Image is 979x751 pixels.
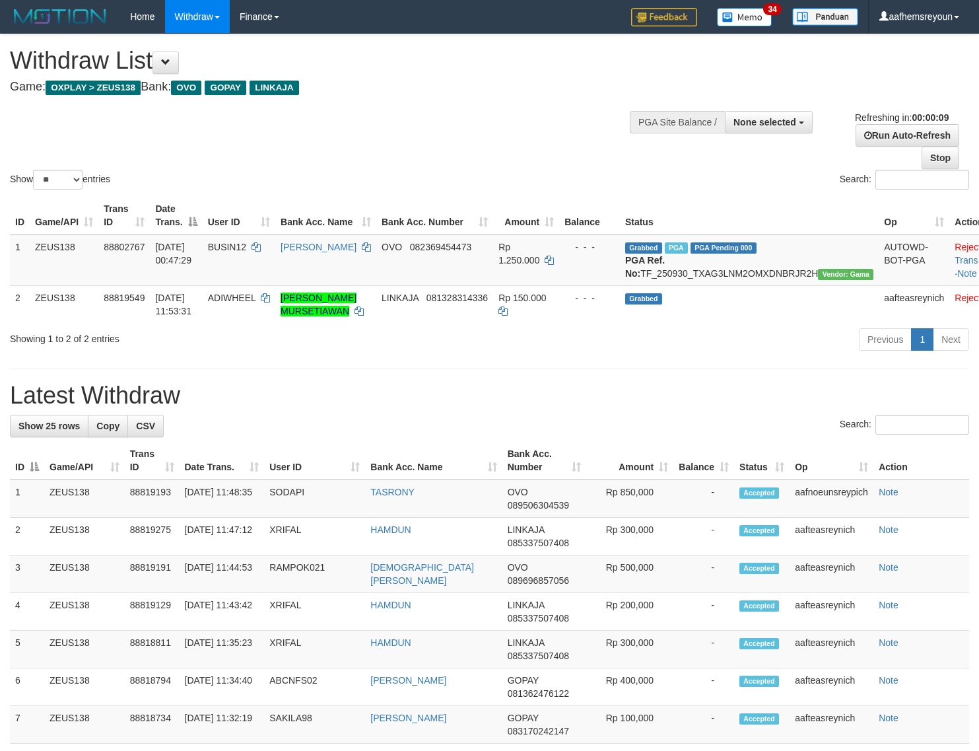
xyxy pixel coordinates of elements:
td: 2 [10,285,30,323]
span: Grabbed [625,293,662,304]
div: PGA Site Balance / [630,111,725,133]
h4: Game: Bank: [10,81,640,94]
td: TF_250930_TXAG3LNM2OMXDNBRJR2H [620,234,879,286]
span: Copy 082369454473 to clipboard [410,242,471,252]
span: BUSIN12 [208,242,246,252]
td: ZEUS138 [30,234,98,286]
img: Button%20Memo.svg [717,8,772,26]
span: OVO [508,487,528,497]
td: RAMPOK021 [264,555,365,593]
td: Rp 300,000 [586,631,673,668]
td: [DATE] 11:32:19 [180,706,265,744]
td: - [673,555,734,593]
h1: Latest Withdraw [10,382,969,409]
span: Copy 081328314336 to clipboard [426,293,488,303]
td: ZEUS138 [44,706,125,744]
td: Rp 500,000 [586,555,673,593]
div: - - - [564,291,615,304]
td: 88818811 [125,631,180,668]
span: LINKAJA [382,293,419,303]
a: Stop [922,147,959,169]
a: HAMDUN [370,600,411,610]
b: PGA Ref. No: [625,255,665,279]
td: [DATE] 11:47:12 [180,518,265,555]
img: Feedback.jpg [631,8,697,26]
span: LINKAJA [508,637,545,648]
span: LINKAJA [508,600,545,610]
strong: 00:00:09 [912,112,949,123]
th: Bank Acc. Number: activate to sort column ascending [502,442,586,480]
label: Search: [840,170,969,190]
span: Copy 085337507408 to clipboard [508,613,569,624]
span: Accepted [739,600,779,612]
th: Op: activate to sort column ascending [790,442,873,480]
span: Copy [96,421,119,431]
span: GOPAY [508,675,539,686]
span: Refreshing in: [855,112,949,123]
td: Rp 300,000 [586,518,673,555]
th: Status: activate to sort column ascending [734,442,790,480]
span: OXPLAY > ZEUS138 [46,81,141,95]
td: [DATE] 11:44:53 [180,555,265,593]
a: Copy [88,415,128,437]
a: Note [957,268,977,279]
td: 88818734 [125,706,180,744]
span: GOPAY [205,81,246,95]
button: None selected [725,111,813,133]
span: Grabbed [625,242,662,254]
a: Note [879,562,898,573]
td: AUTOWD-BOT-PGA [879,234,949,286]
a: HAMDUN [370,524,411,535]
th: User ID: activate to sort column ascending [203,197,275,234]
h1: Withdraw List [10,48,640,74]
td: ZEUS138 [44,480,125,518]
td: - [673,706,734,744]
a: Show 25 rows [10,415,88,437]
span: Accepted [739,638,779,649]
span: Vendor URL: https://trx31.1velocity.biz [818,269,873,280]
td: 3 [10,555,44,593]
span: [DATE] 11:53:31 [155,293,191,316]
td: - [673,480,734,518]
td: 4 [10,593,44,631]
td: ZEUS138 [44,631,125,668]
th: ID [10,197,30,234]
span: CSV [136,421,155,431]
td: Rp 100,000 [586,706,673,744]
span: Copy 089696857056 to clipboard [508,575,569,586]
th: Date Trans.: activate to sort column ascending [180,442,265,480]
div: Showing 1 to 2 of 2 entries [10,327,398,345]
td: ABCNFS02 [264,668,365,706]
a: Next [933,328,969,351]
a: [PERSON_NAME] [370,675,446,686]
th: Amount: activate to sort column ascending [586,442,673,480]
div: - - - [564,240,615,254]
th: Game/API: activate to sort column ascending [44,442,125,480]
span: 34 [763,3,781,15]
span: LINKAJA [250,81,299,95]
td: ZEUS138 [30,285,98,323]
span: Copy 085337507408 to clipboard [508,651,569,661]
span: Copy 089506304539 to clipboard [508,500,569,511]
input: Search: [875,415,969,435]
span: [DATE] 00:47:29 [155,242,191,266]
th: User ID: activate to sort column ascending [264,442,365,480]
span: 88802767 [104,242,145,252]
span: None selected [733,117,796,127]
td: ZEUS138 [44,555,125,593]
span: Accepted [739,676,779,687]
span: OVO [171,81,201,95]
td: - [673,631,734,668]
td: 5 [10,631,44,668]
span: Rp 1.250.000 [498,242,539,266]
span: Accepted [739,525,779,536]
td: - [673,593,734,631]
th: Game/API: activate to sort column ascending [30,197,98,234]
span: Accepted [739,713,779,725]
td: ZEUS138 [44,593,125,631]
span: PGA Pending [691,242,757,254]
a: [DEMOGRAPHIC_DATA][PERSON_NAME] [370,562,474,586]
span: Copy 085337507408 to clipboard [508,538,569,548]
span: Copy 083170242147 to clipboard [508,726,569,736]
a: [PERSON_NAME] [281,242,356,252]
